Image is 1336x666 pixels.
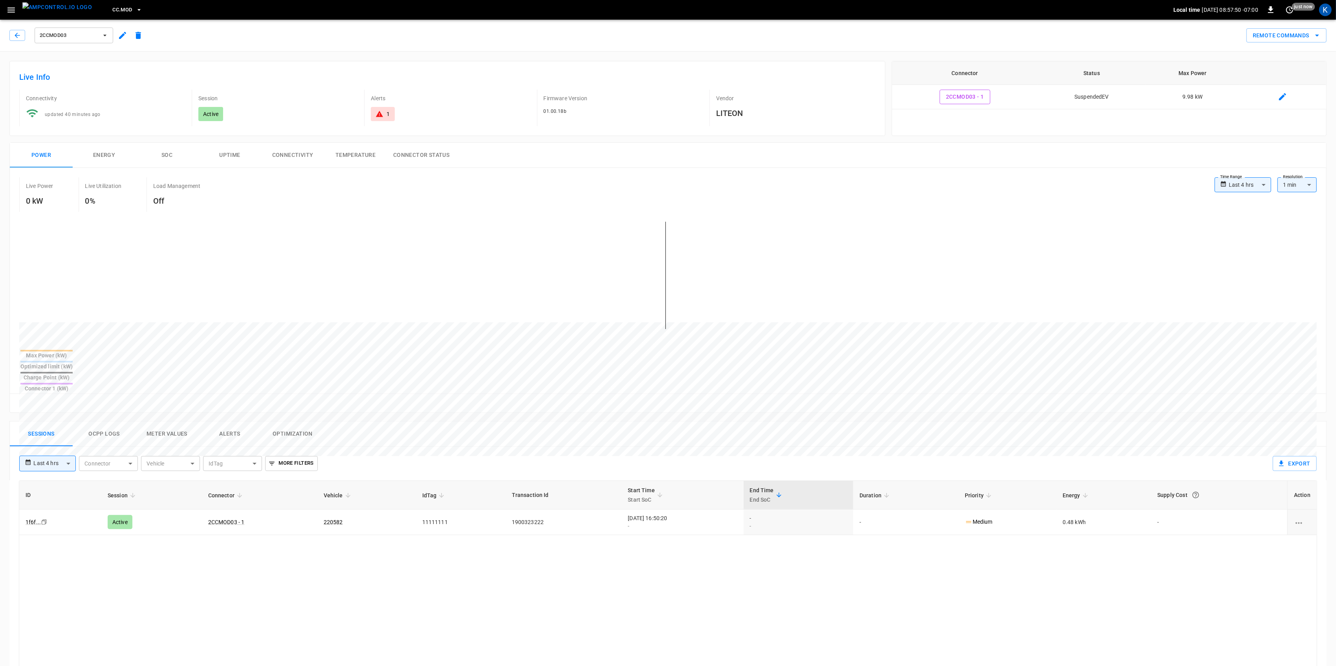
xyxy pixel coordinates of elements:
button: Remote Commands [1246,28,1327,43]
div: Last 4 hrs [1229,177,1271,192]
td: SuspendedEV [1037,85,1146,109]
th: Action [1287,481,1317,510]
button: 2CCMOD03 - 1 [940,90,990,104]
button: Connectivity [261,143,324,168]
div: remote commands options [1246,28,1327,43]
p: Session [198,94,358,102]
button: Uptime [198,143,261,168]
span: updated 40 minutes ago [45,112,101,117]
p: Active [203,110,218,118]
span: End TimeEnd SoC [750,486,784,504]
p: Load Management [153,182,200,190]
button: 2CCMOD03 [35,28,113,43]
p: Connectivity [26,94,185,102]
th: Max Power [1146,61,1239,85]
span: IdTag [422,491,447,500]
span: Vehicle [324,491,353,500]
button: Temperature [324,143,387,168]
span: just now [1292,3,1315,11]
p: Local time [1173,6,1200,14]
h6: Live Info [19,71,876,83]
button: Alerts [198,421,261,447]
button: Power [10,143,73,168]
button: CC.MOD [109,2,145,18]
div: End Time [750,486,774,504]
th: Status [1037,61,1146,85]
h6: LITEON [716,107,876,120]
span: 01.00.18b [544,109,567,114]
table: sessions table [19,481,1317,535]
button: Ocpp logs [73,421,136,447]
th: ID [19,481,101,510]
button: SOC [136,143,198,168]
th: Transaction Id [506,481,622,510]
p: Firmware Version [544,94,703,102]
span: 2CCMOD03 [40,31,98,40]
span: Session [108,491,138,500]
span: Priority [965,491,994,500]
button: Meter Values [136,421,198,447]
p: Alerts [371,94,530,102]
span: Duration [860,491,892,500]
button: Energy [73,143,136,168]
h6: 0% [85,195,121,207]
button: Optimization [261,421,324,447]
span: Start TimeStart SoC [628,486,665,504]
p: Live Utilization [85,182,121,190]
button: Sessions [10,421,73,447]
td: 9.98 kW [1146,85,1239,109]
th: Connector [892,61,1037,85]
div: Start Time [628,486,655,504]
span: CC.MOD [112,6,132,15]
h6: 0 kW [26,195,53,207]
button: More Filters [265,456,317,471]
img: ampcontrol.io logo [22,2,92,12]
div: Last 4 hrs [33,456,76,471]
button: Connector Status [387,143,456,168]
p: End SoC [750,495,774,504]
button: set refresh interval [1283,4,1296,16]
span: Connector [208,491,245,500]
label: Time Range [1220,174,1242,180]
p: [DATE] 08:57:50 -07:00 [1202,6,1258,14]
p: Vendor [716,94,876,102]
button: The cost of your charging session based on your supply rates [1189,488,1203,502]
label: Resolution [1283,174,1303,180]
div: 1 min [1277,177,1317,192]
button: Export [1273,456,1317,471]
div: profile-icon [1319,4,1332,16]
p: Start SoC [628,495,655,504]
span: Energy [1063,491,1090,500]
div: 1 [387,110,390,118]
div: Supply Cost [1157,488,1281,502]
div: charging session options [1294,518,1310,526]
h6: Off [153,195,200,207]
p: Live Power [26,182,53,190]
table: connector table [892,61,1326,109]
